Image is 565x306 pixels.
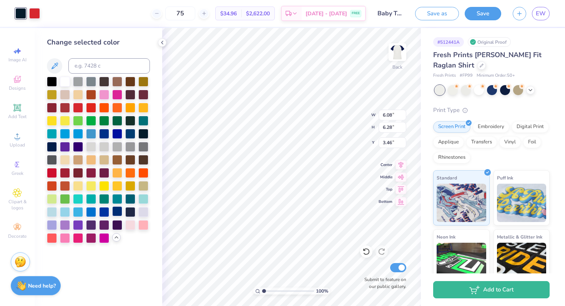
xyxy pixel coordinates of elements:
div: Digital Print [512,121,549,133]
a: EW [532,7,550,20]
img: Metallic & Glitter Ink [497,243,547,281]
input: Untitled Design [372,6,409,21]
span: Image AI [8,57,27,63]
img: Puff Ink [497,184,547,222]
div: Foil [523,137,541,148]
button: Save as [415,7,459,20]
span: Minimum Order: 50 + [477,72,515,79]
span: FREE [352,11,360,16]
strong: Need help? [28,282,56,290]
span: $34.96 [220,10,237,18]
span: Greek [12,170,23,176]
span: # FP99 [460,72,473,79]
span: Puff Ink [497,174,513,182]
div: Applique [433,137,464,148]
span: EW [536,9,546,18]
button: Save [465,7,501,20]
div: Original Proof [468,37,511,47]
span: $2,622.00 [246,10,270,18]
input: e.g. 7428 c [68,58,150,74]
button: Add to Cart [433,281,550,298]
span: Clipart & logos [4,199,31,211]
span: Upload [10,142,25,148]
div: Print Type [433,106,550,115]
input: – – [165,7,195,20]
img: Back [390,44,405,60]
span: Designs [9,85,26,91]
span: Fresh Prints [433,72,456,79]
div: Back [392,64,402,71]
div: Embroidery [473,121,509,133]
span: 100 % [316,288,328,294]
span: Top [379,187,392,192]
span: Middle [379,174,392,180]
label: Submit to feature on our public gallery. [360,276,406,290]
div: Change selected color [47,37,150,48]
span: Add Text [8,114,27,120]
span: [DATE] - [DATE] [306,10,347,18]
div: # 512441A [433,37,464,47]
span: Standard [437,174,457,182]
div: Vinyl [499,137,521,148]
div: Rhinestones [433,152,470,163]
img: Neon Ink [437,243,486,281]
span: Metallic & Glitter Ink [497,233,542,241]
span: Neon Ink [437,233,455,241]
div: Screen Print [433,121,470,133]
span: Center [379,162,392,168]
div: Transfers [466,137,497,148]
span: Decorate [8,233,27,239]
span: Bottom [379,199,392,204]
img: Standard [437,184,486,222]
span: Fresh Prints [PERSON_NAME] Fit Raglan Shirt [433,50,542,70]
